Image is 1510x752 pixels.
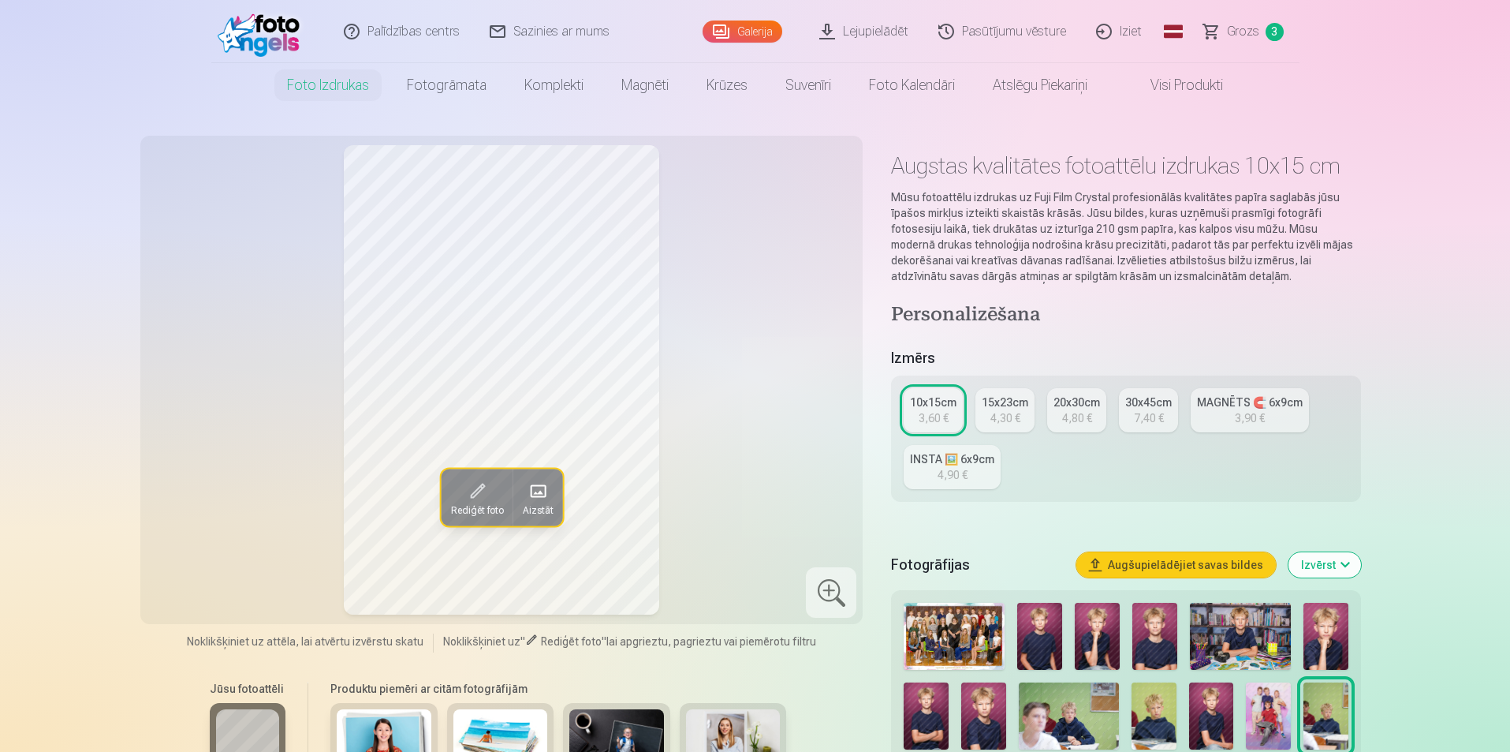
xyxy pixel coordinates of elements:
a: 20x30cm4,80 € [1047,388,1106,432]
a: 30x45cm7,40 € [1119,388,1178,432]
span: Noklikšķiniet uz [443,635,520,648]
h5: Fotogrāfijas [891,554,1063,576]
div: MAGNĒTS 🧲 6x9cm [1197,395,1303,410]
button: Izvērst [1288,552,1361,578]
button: Augšupielādējiet savas bildes [1076,552,1276,578]
div: 3,60 € [919,410,949,426]
a: Krūzes [688,63,766,107]
div: 30x45cm [1125,395,1172,410]
h5: Izmērs [891,347,1360,369]
a: Magnēti [602,63,688,107]
div: 4,30 € [990,410,1020,426]
a: INSTA 🖼️ 6x9cm4,90 € [904,445,1001,489]
span: Aizstāt [522,503,553,516]
a: 10x15cm3,60 € [904,388,963,432]
p: Mūsu fotoattēlu izdrukas uz Fuji Film Crystal profesionālās kvalitātes papīra saglabās jūsu īpašo... [891,189,1360,284]
a: MAGNĒTS 🧲 6x9cm3,90 € [1191,388,1309,432]
h6: Produktu piemēri ar citām fotogrāfijām [324,681,792,697]
a: Komplekti [505,63,602,107]
h1: Augstas kvalitātes fotoattēlu izdrukas 10x15 cm [891,152,1360,180]
a: Galerija [703,21,782,43]
div: 20x30cm [1053,395,1100,410]
a: Suvenīri [766,63,850,107]
div: 10x15cm [910,395,956,410]
span: Noklikšķiniet uz attēla, lai atvērtu izvērstu skatu [187,634,423,649]
a: Foto izdrukas [268,63,388,107]
h6: Jūsu fotoattēli [210,681,285,697]
div: INSTA 🖼️ 6x9cm [910,451,994,467]
div: 4,90 € [938,467,968,483]
a: Visi produkti [1106,63,1242,107]
div: 3,90 € [1235,410,1265,426]
button: Rediģēt foto [441,469,513,526]
span: " [520,635,525,648]
a: Atslēgu piekariņi [974,63,1106,107]
span: Rediģēt foto [450,503,503,516]
a: Foto kalendāri [850,63,974,107]
span: Grozs [1227,22,1259,41]
a: 15x23cm4,30 € [975,388,1035,432]
img: /fa1 [218,6,308,57]
div: 15x23cm [982,395,1028,410]
span: lai apgrieztu, pagrieztu vai piemērotu filtru [606,635,816,648]
div: 4,80 € [1062,410,1092,426]
span: 3 [1266,23,1284,41]
a: Fotogrāmata [388,63,505,107]
span: Rediģēt foto [541,635,602,648]
h4: Personalizēšana [891,303,1360,328]
div: 7,40 € [1134,410,1164,426]
button: Aizstāt [513,469,562,526]
span: " [602,635,606,648]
